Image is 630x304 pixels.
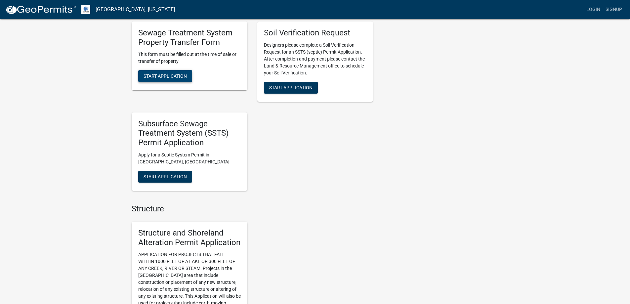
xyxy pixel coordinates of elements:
[138,171,192,183] button: Start Application
[269,85,313,90] span: Start Application
[138,51,241,65] p: This form must be filled out at the time of sale or transfer of property
[81,5,90,14] img: Otter Tail County, Minnesota
[584,3,603,16] a: Login
[264,42,366,76] p: Designers please complete a Soil Verification Request for an SSTS (septic) Permit Application. Af...
[603,3,625,16] a: Signup
[138,152,241,165] p: Apply for a Septic System Permit in [GEOGRAPHIC_DATA], [GEOGRAPHIC_DATA]
[132,204,373,214] h4: Structure
[144,73,187,79] span: Start Application
[264,82,318,94] button: Start Application
[144,174,187,179] span: Start Application
[138,119,241,148] h5: Subsurface Sewage Treatment System (SSTS) Permit Application
[138,228,241,247] h5: Structure and Shoreland Alteration Permit Application
[96,4,175,15] a: [GEOGRAPHIC_DATA], [US_STATE]
[138,28,241,47] h5: Sewage Treatment System Property Transfer Form
[138,70,192,82] button: Start Application
[264,28,366,38] h5: Soil Verification Request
